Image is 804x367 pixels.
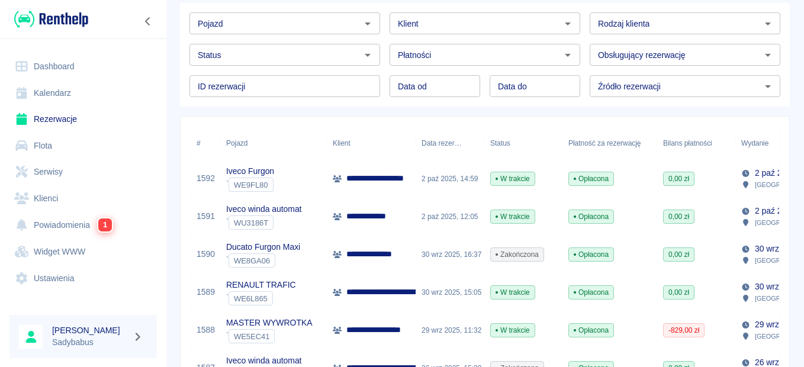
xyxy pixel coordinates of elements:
[569,325,613,336] span: Opłacona
[14,9,88,29] img: Renthelp logo
[359,15,376,32] button: Otwórz
[491,287,535,298] span: W trakcie
[760,78,776,95] button: Otwórz
[226,203,301,215] p: Iveco winda automat
[390,75,480,97] input: DD.MM.YYYY
[98,218,112,232] span: 1
[664,211,694,222] span: 0,00 zł
[484,127,562,160] div: Status
[52,336,128,349] p: Sadybabus
[9,211,157,239] a: Powiadomienia1
[9,133,157,159] a: Flota
[226,355,301,367] p: Iveco winda automat
[327,127,416,160] div: Klient
[52,324,128,336] h6: [PERSON_NAME]
[229,256,275,265] span: WE8GA06
[226,253,300,268] div: `
[559,15,576,32] button: Otwórz
[491,325,535,336] span: W trakcie
[462,135,478,152] button: Sort
[139,14,157,29] button: Zwiń nawigację
[359,47,376,63] button: Otwórz
[490,127,510,160] div: Status
[760,47,776,63] button: Otwórz
[663,127,712,160] div: Bilans płatności
[9,106,157,133] a: Rezerwacje
[229,294,272,303] span: WE6L865
[490,75,580,97] input: DD.MM.YYYY
[226,241,300,253] p: Ducato Furgon Maxi
[220,127,327,160] div: Pojazd
[229,218,273,227] span: WU3186T
[197,286,215,298] a: 1589
[191,127,220,160] div: #
[491,173,535,184] span: W trakcie
[568,127,641,160] div: Płatność za rezerwację
[197,172,215,185] a: 1592
[416,273,484,311] div: 30 wrz 2025, 15:05
[664,249,694,260] span: 0,00 zł
[197,248,215,260] a: 1590
[664,173,694,184] span: 0,00 zł
[9,80,157,107] a: Kalendarz
[226,317,312,329] p: MASTER WYWROTKA
[562,127,657,160] div: Płatność za rezerwację
[226,178,274,192] div: `
[333,127,350,160] div: Klient
[9,53,157,80] a: Dashboard
[416,198,484,236] div: 2 paź 2025, 12:05
[9,159,157,185] a: Serwisy
[569,249,613,260] span: Opłacona
[226,329,312,343] div: `
[491,249,543,260] span: Zakończona
[664,287,694,298] span: 0,00 zł
[197,127,201,160] div: #
[226,291,296,305] div: `
[226,215,301,230] div: `
[229,332,274,341] span: WE5EC41
[569,173,613,184] span: Opłacona
[422,127,462,160] div: Data rezerwacji
[569,287,613,298] span: Opłacona
[768,135,785,152] button: Sort
[559,47,576,63] button: Otwórz
[226,165,274,178] p: Iveco Furgon
[569,211,613,222] span: Opłacona
[226,279,296,291] p: RENAULT TRAFIC
[416,236,484,273] div: 30 wrz 2025, 16:37
[416,127,484,160] div: Data rezerwacji
[491,211,535,222] span: W trakcie
[760,15,776,32] button: Otwórz
[9,185,157,212] a: Klienci
[657,127,735,160] div: Bilans płatności
[197,324,215,336] a: 1588
[9,265,157,292] a: Ustawienia
[226,127,247,160] div: Pojazd
[9,239,157,265] a: Widget WWW
[197,210,215,223] a: 1591
[229,181,273,189] span: WE9FL80
[741,127,768,160] div: Wydanie
[9,9,88,29] a: Renthelp logo
[416,311,484,349] div: 29 wrz 2025, 11:32
[416,160,484,198] div: 2 paź 2025, 14:59
[664,325,704,336] span: -829,00 zł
